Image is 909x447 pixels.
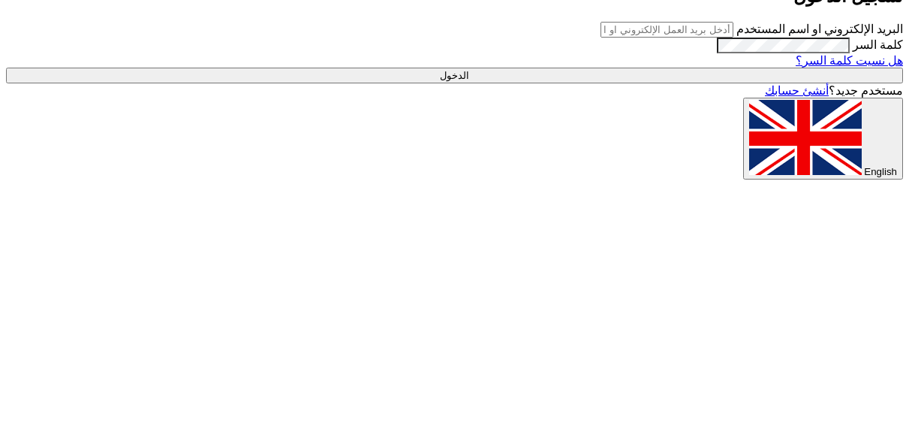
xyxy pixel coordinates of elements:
span: English [864,166,897,177]
img: en-US.png [749,100,862,175]
a: هل نسيت كلمة السر؟ [796,54,903,67]
a: أنشئ حسابك [765,84,829,97]
label: كلمة السر [853,38,903,51]
div: مستخدم جديد؟ [6,83,903,98]
label: البريد الإلكتروني او اسم المستخدم [736,23,903,35]
input: الدخول [6,68,903,83]
button: English [743,98,903,180]
input: أدخل بريد العمل الإلكتروني او اسم المستخدم الخاص بك ... [600,22,733,38]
